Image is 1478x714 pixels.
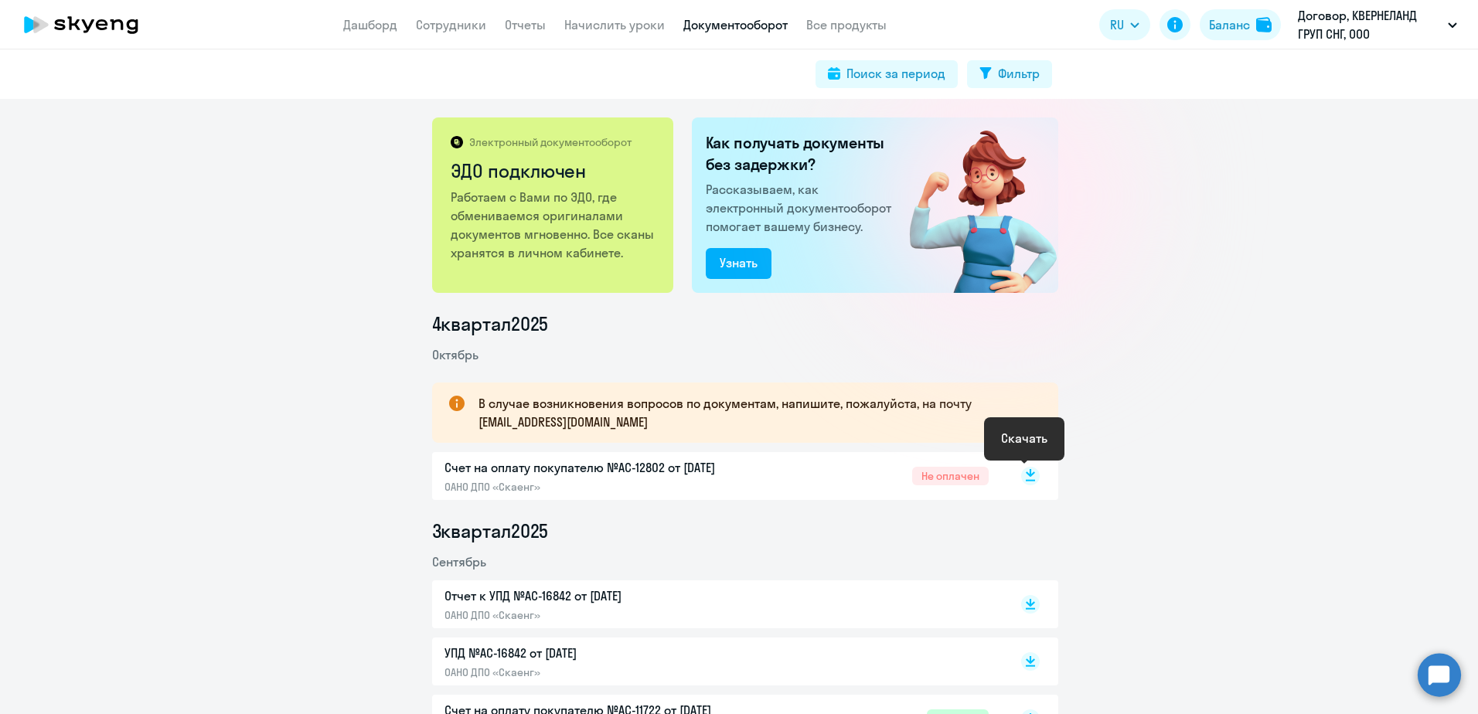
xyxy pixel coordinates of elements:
[343,17,397,32] a: Дашборд
[444,586,769,605] p: Отчет к УПД №AC-16842 от [DATE]
[998,64,1040,83] div: Фильтр
[432,554,486,569] span: Сентябрь
[444,458,989,494] a: Счет на оплату покупателю №AC-12802 от [DATE]ОАНО ДПО «Скаенг»Не оплачен
[967,60,1052,88] button: Фильтр
[846,64,945,83] div: Поиск за период
[1256,17,1272,32] img: balance
[1298,6,1442,43] p: Договор, КВЕРНЕЛАНД ГРУП СНГ, ООО
[706,180,897,236] p: Рассказываем, как электронный документооборот помогает вашему бизнесу.
[1200,9,1281,40] button: Балансbalance
[1110,15,1124,34] span: RU
[444,586,989,622] a: Отчет к УПД №AC-16842 от [DATE]ОАНО ДПО «Скаенг»
[432,518,1058,543] li: 3 квартал 2025
[720,253,758,272] div: Узнать
[1001,429,1047,447] div: Скачать
[706,132,897,175] h2: Как получать документы без задержки?
[432,347,478,362] span: Октябрь
[416,17,486,32] a: Сотрудники
[444,665,769,679] p: ОАНО ДПО «Скаенг»
[1099,9,1150,40] button: RU
[1209,15,1250,34] div: Баланс
[505,17,546,32] a: Отчеты
[564,17,665,32] a: Начислить уроки
[432,311,1058,336] li: 4 квартал 2025
[1290,6,1465,43] button: Договор, КВЕРНЕЛАНД ГРУП СНГ, ООО
[469,135,632,149] p: Электронный документооборот
[444,458,769,477] p: Счет на оплату покупателю №AC-12802 от [DATE]
[816,60,958,88] button: Поиск за период
[912,467,989,485] span: Не оплачен
[444,644,769,662] p: УПД №AC-16842 от [DATE]
[444,608,769,622] p: ОАНО ДПО «Скаенг»
[451,188,657,262] p: Работаем с Вами по ЭДО, где обмениваемся оригиналами документов мгновенно. Все сканы хранятся в л...
[478,394,1030,431] p: В случае возникновения вопросов по документам, напишите, пожалуйста, на почту [EMAIL_ADDRESS][DOM...
[806,17,887,32] a: Все продукты
[451,158,657,183] h2: ЭДО подключен
[706,248,771,279] button: Узнать
[444,480,769,494] p: ОАНО ДПО «Скаенг»
[884,117,1058,293] img: connected
[444,644,989,679] a: УПД №AC-16842 от [DATE]ОАНО ДПО «Скаенг»
[683,17,788,32] a: Документооборот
